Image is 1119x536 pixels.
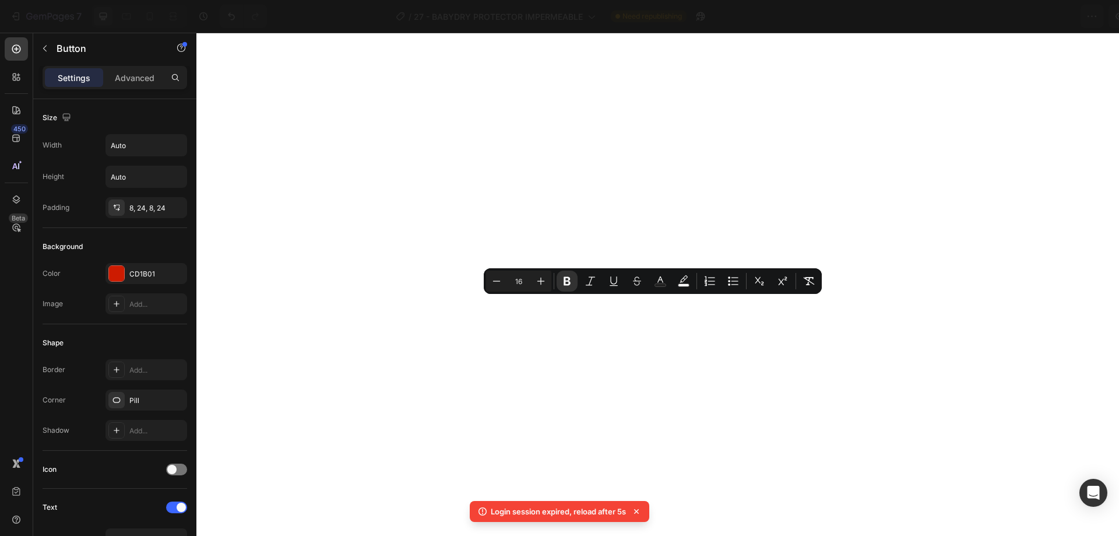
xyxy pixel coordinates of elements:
[43,365,65,375] div: Border
[43,171,64,182] div: Height
[1079,479,1107,507] div: Open Intercom Messenger
[9,213,28,223] div: Beta
[43,395,66,405] div: Corner
[43,502,57,513] div: Text
[484,268,822,294] div: Editor contextual toolbar
[998,5,1037,28] button: Save
[1051,10,1081,23] div: Publish
[57,41,156,55] p: Button
[622,11,682,22] span: Need republishing
[43,338,64,348] div: Shape
[106,166,186,187] input: Auto
[129,203,184,213] div: 8, 24, 8, 24
[129,426,184,436] div: Add...
[11,124,28,134] div: 450
[129,365,184,376] div: Add...
[58,72,90,84] p: Settings
[129,299,184,310] div: Add...
[43,268,61,279] div: Color
[882,5,994,28] button: 1 product assigned
[220,5,267,28] div: Undo/Redo
[491,506,626,517] p: Login session expired, reload after 5s
[43,110,73,126] div: Size
[1041,5,1090,28] button: Publish
[43,241,83,252] div: Background
[43,299,63,309] div: Image
[414,10,583,23] span: 27 - BABYDRY PROTECTOR IMPERMEABLE
[43,425,69,436] div: Shadow
[115,72,154,84] p: Advanced
[1008,12,1027,22] span: Save
[43,140,62,150] div: Width
[43,464,57,475] div: Icon
[409,10,411,23] span: /
[892,10,967,23] span: 1 product assigned
[106,135,186,156] input: Auto
[76,9,82,23] p: 7
[129,395,184,406] div: Pill
[5,5,87,28] button: 7
[196,33,1119,536] iframe: Design area
[43,202,69,213] div: Padding
[129,269,184,279] div: CD1B01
